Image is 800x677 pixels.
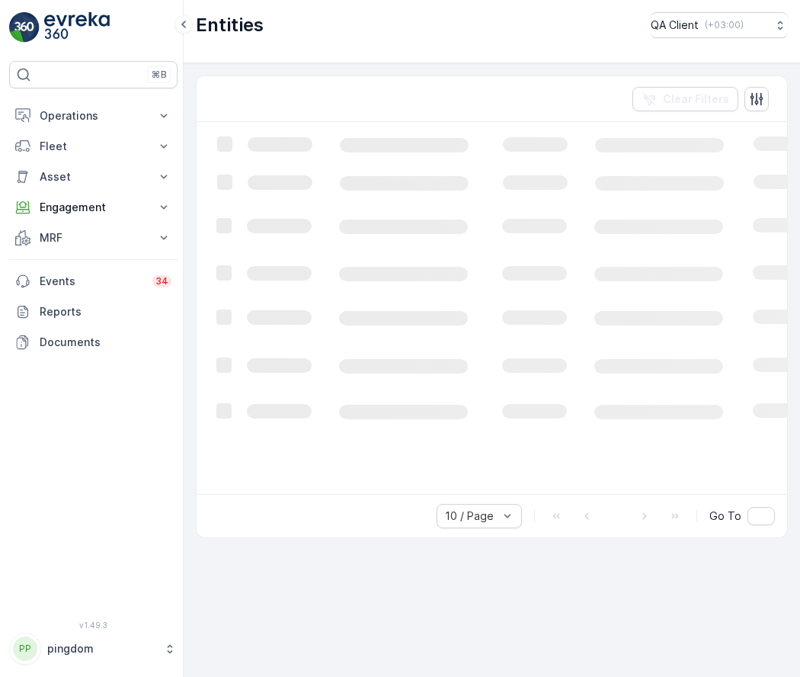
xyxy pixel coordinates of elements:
p: ⌘B [152,69,167,81]
button: Fleet [9,131,178,162]
button: Asset [9,162,178,192]
button: Engagement [9,192,178,223]
p: Asset [40,169,147,184]
a: Documents [9,327,178,358]
p: MRF [40,230,147,245]
p: Entities [196,13,264,37]
button: PPpingdom [9,633,178,665]
div: PP [13,637,37,661]
p: QA Client [651,18,699,33]
button: Clear Filters [632,87,738,111]
button: MRF [9,223,178,253]
p: Reports [40,304,171,319]
p: Fleet [40,139,147,154]
p: 34 [155,275,168,287]
p: pingdom [47,641,156,656]
p: ( +03:00 ) [705,19,744,31]
p: Engagement [40,200,147,215]
p: Operations [40,108,147,124]
span: v 1.49.3 [9,621,178,630]
button: Operations [9,101,178,131]
a: Events34 [9,266,178,297]
span: Go To [709,509,741,524]
img: logo [9,12,40,43]
p: Documents [40,335,171,350]
a: Reports [9,297,178,327]
button: QA Client(+03:00) [651,12,788,38]
p: Clear Filters [663,91,729,107]
img: logo_light-DOdMpM7g.png [44,12,110,43]
p: Events [40,274,143,289]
